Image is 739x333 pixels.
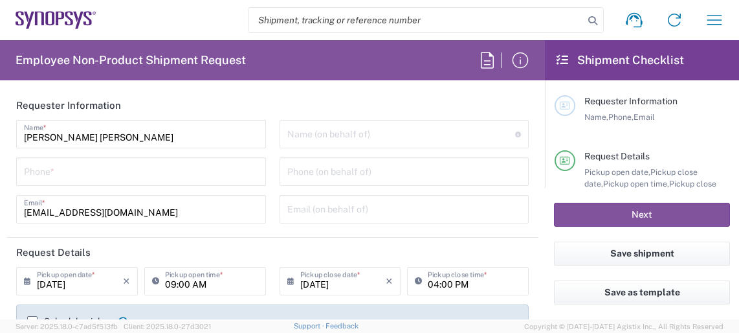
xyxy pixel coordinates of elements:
[584,151,650,161] span: Request Details
[16,246,91,259] h2: Request Details
[123,271,130,292] i: ×
[16,99,121,112] h2: Requester Information
[124,323,211,330] span: Client: 2025.18.0-27d3021
[294,322,326,330] a: Support
[325,322,358,330] a: Feedback
[524,321,723,332] span: Copyright © [DATE]-[DATE] Agistix Inc., All Rights Reserved
[557,52,684,68] h2: Shipment Checklist
[16,323,118,330] span: Server: 2025.18.0-c7ad5f513fb
[554,203,730,227] button: Next
[248,8,584,32] input: Shipment, tracking or reference number
[386,271,393,292] i: ×
[634,112,655,122] span: Email
[16,52,246,68] h2: Employee Non-Product Shipment Request
[554,242,730,266] button: Save shipment
[603,179,669,189] span: Pickup open time,
[584,167,650,177] span: Pickup open date,
[554,281,730,304] button: Save as template
[584,112,608,122] span: Name,
[608,112,634,122] span: Phone,
[27,316,113,327] label: Schedule pickup
[584,96,678,106] span: Requester Information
